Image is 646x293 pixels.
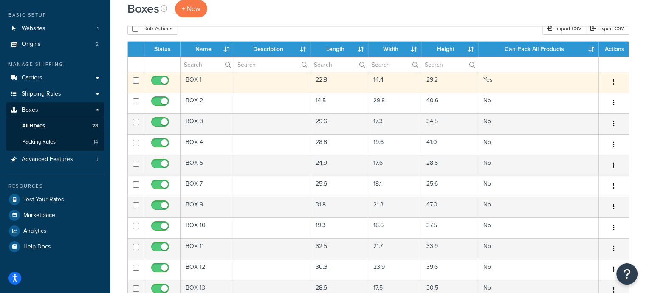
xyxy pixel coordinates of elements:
td: No [478,93,599,113]
td: No [478,113,599,134]
td: 33.9 [421,238,478,259]
td: Yes [478,72,599,93]
span: Test Your Rates [23,196,64,203]
th: Width : activate to sort column ascending [368,42,421,57]
a: Export CSV [586,22,629,35]
td: 29.2 [421,72,478,93]
li: All Boxes [6,118,104,134]
td: 25.6 [310,176,368,197]
li: Websites [6,21,104,37]
span: Boxes [22,107,38,114]
td: 40.6 [421,93,478,113]
li: Origins [6,37,104,52]
td: No [478,217,599,238]
td: 30.3 [310,259,368,280]
td: 14.4 [368,72,421,93]
td: 19.6 [368,134,421,155]
span: 1 [97,25,99,32]
li: Advanced Features [6,152,104,167]
span: + New [182,4,200,14]
a: Websites 1 [6,21,104,37]
td: BOX 2 [181,93,234,113]
input: Search [421,57,478,72]
button: Open Resource Center [616,263,638,285]
td: 34.5 [421,113,478,134]
span: Advanced Features [22,156,73,163]
td: BOX 4 [181,134,234,155]
div: Import CSV [542,22,586,35]
span: 14 [93,138,98,146]
div: Basic Setup [6,11,104,19]
td: 21.3 [368,197,421,217]
td: BOX 1 [181,72,234,93]
li: Boxes [6,102,104,151]
td: 18.1 [368,176,421,197]
li: Packing Rules [6,134,104,150]
div: Resources [6,183,104,190]
div: Manage Shipping [6,61,104,68]
td: 19.3 [310,217,368,238]
span: Marketplace [23,212,55,219]
input: Search [181,57,234,72]
h1: Boxes [127,0,159,17]
input: Search [234,57,310,72]
td: No [478,134,599,155]
td: 32.5 [310,238,368,259]
td: 23.9 [368,259,421,280]
td: 47.0 [421,197,478,217]
td: 18.6 [368,217,421,238]
td: 28.5 [421,155,478,176]
td: 17.6 [368,155,421,176]
td: BOX 10 [181,217,234,238]
a: Shipping Rules [6,86,104,102]
span: 28 [92,122,98,130]
a: Help Docs [6,239,104,254]
td: 14.5 [310,93,368,113]
span: Packing Rules [22,138,56,146]
td: No [478,197,599,217]
span: 3 [96,156,99,163]
a: Origins 2 [6,37,104,52]
th: Description : activate to sort column ascending [234,42,310,57]
td: No [478,155,599,176]
td: 17.3 [368,113,421,134]
td: No [478,238,599,259]
td: 37.5 [421,217,478,238]
th: Length : activate to sort column ascending [310,42,368,57]
td: 41.0 [421,134,478,155]
td: No [478,259,599,280]
td: 29.8 [368,93,421,113]
a: Carriers [6,70,104,86]
a: Analytics [6,223,104,239]
td: BOX 5 [181,155,234,176]
span: Shipping Rules [22,90,61,98]
td: 29.6 [310,113,368,134]
td: 21.7 [368,238,421,259]
td: 28.8 [310,134,368,155]
td: BOX 12 [181,259,234,280]
input: Search [368,57,421,72]
td: 31.8 [310,197,368,217]
input: Search [310,57,368,72]
a: All Boxes 28 [6,118,104,134]
a: Packing Rules 14 [6,134,104,150]
td: BOX 11 [181,238,234,259]
li: Test Your Rates [6,192,104,207]
a: Advanced Features 3 [6,152,104,167]
li: Marketplace [6,208,104,223]
td: No [478,176,599,197]
td: BOX 7 [181,176,234,197]
span: Analytics [23,228,47,235]
span: 2 [96,41,99,48]
th: Can Pack All Products : activate to sort column ascending [478,42,599,57]
span: All Boxes [22,122,45,130]
span: Websites [22,25,45,32]
th: Actions [599,42,629,57]
span: Carriers [22,74,42,82]
td: BOX 3 [181,113,234,134]
td: 25.6 [421,176,478,197]
button: Bulk Actions [127,22,177,35]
